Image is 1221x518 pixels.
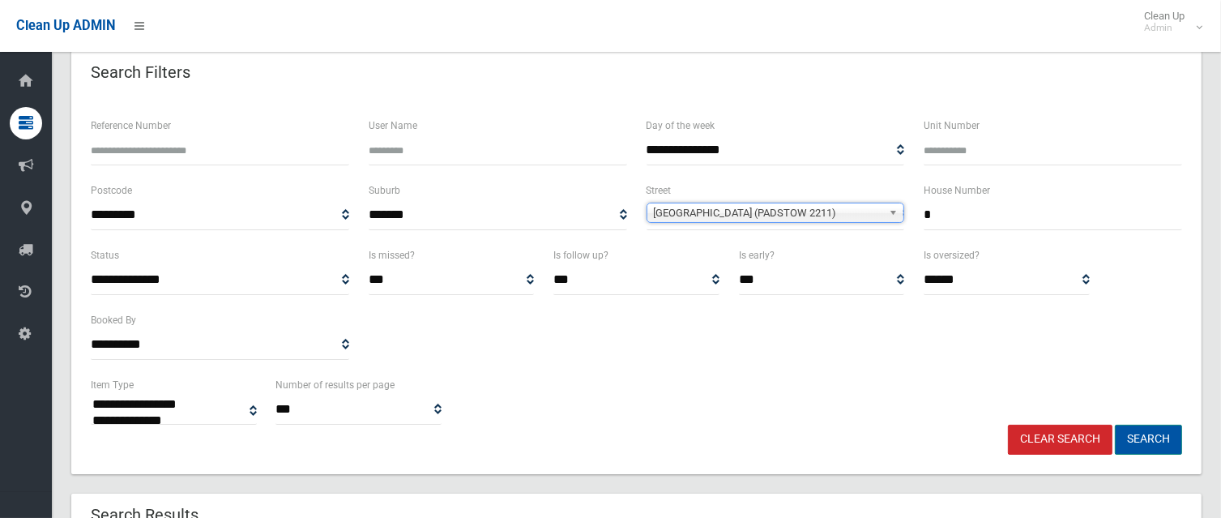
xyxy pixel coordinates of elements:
label: User Name [369,117,417,135]
label: Unit Number [924,117,980,135]
label: Reference Number [91,117,171,135]
span: Clean Up ADMIN [16,18,115,33]
button: Search [1115,425,1182,455]
label: House Number [924,182,990,199]
label: Street [647,182,672,199]
label: Status [91,246,119,264]
label: Number of results per page [276,376,395,394]
small: Admin [1144,22,1185,34]
a: Clear Search [1008,425,1112,455]
label: Postcode [91,182,132,199]
label: Item Type [91,376,134,394]
label: Day of the week [647,117,715,135]
label: Is follow up? [553,246,608,264]
label: Booked By [91,311,136,329]
span: [GEOGRAPHIC_DATA] (PADSTOW 2211) [654,203,883,223]
label: Suburb [369,182,400,199]
label: Is missed? [369,246,415,264]
span: Clean Up [1136,10,1201,34]
label: Is oversized? [924,246,980,264]
header: Search Filters [71,57,210,88]
label: Is early? [739,246,775,264]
